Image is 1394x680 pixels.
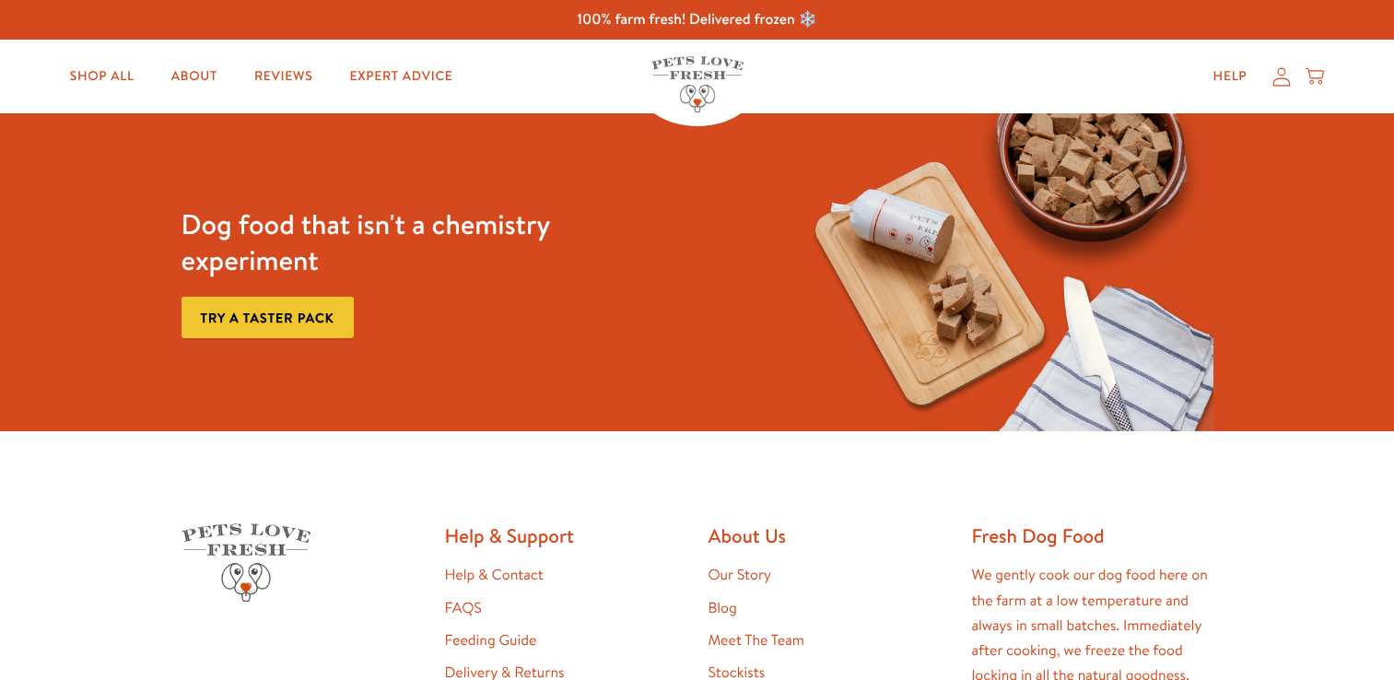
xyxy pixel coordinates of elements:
[182,206,603,278] h3: Dog food that isn't a chemistry experiment
[709,598,737,618] a: Blog
[240,58,327,95] a: Reviews
[445,598,482,618] a: FAQS
[445,565,544,585] a: Help & Contact
[182,523,310,602] img: Pets Love Fresh
[709,523,950,548] h2: About Us
[55,58,149,95] a: Shop All
[709,565,772,585] a: Our Story
[709,630,804,651] a: Meet The Team
[157,58,232,95] a: About
[334,58,467,95] a: Expert Advice
[972,523,1213,548] h2: Fresh Dog Food
[182,297,354,338] a: Try a taster pack
[651,56,744,112] img: Pets Love Fresh
[1199,58,1262,95] a: Help
[445,523,686,548] h2: Help & Support
[445,630,537,651] a: Feeding Guide
[791,113,1212,431] img: Fussy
